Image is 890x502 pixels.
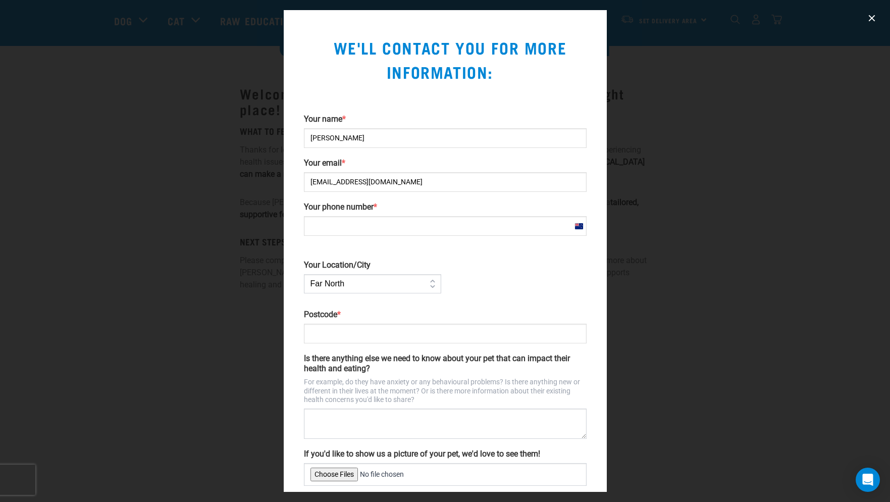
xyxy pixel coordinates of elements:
[304,310,587,320] label: Postcode
[864,10,880,26] button: close
[304,378,587,405] p: For example, do they have anxiety or any behavioural problems? Is there anything new or different...
[571,217,586,235] div: New Zealand: +64
[304,158,587,168] label: Your email
[304,202,587,212] label: Your phone number
[304,354,587,374] label: Is there anything else we need to know about your pet that can impact their health and eating?
[304,260,441,270] label: Your Location/City
[856,468,880,492] div: Open Intercom Messenger
[304,114,587,124] label: Your name
[324,43,567,76] span: We'll contact you for more information:
[304,449,587,459] label: If you'd like to show us a picture of your pet, we'd love to see them!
